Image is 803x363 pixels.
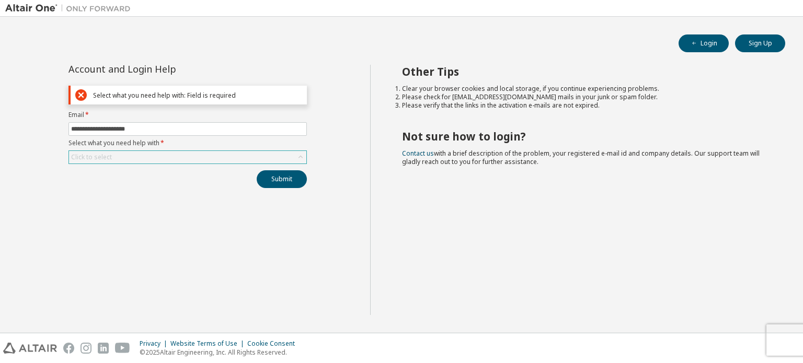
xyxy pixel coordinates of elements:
a: Contact us [402,149,434,158]
h2: Other Tips [402,65,767,78]
button: Sign Up [735,34,785,52]
li: Clear your browser cookies and local storage, if you continue experiencing problems. [402,85,767,93]
img: facebook.svg [63,343,74,354]
span: with a brief description of the problem, your registered e-mail id and company details. Our suppo... [402,149,760,166]
div: Cookie Consent [247,339,301,348]
label: Select what you need help with [68,139,307,147]
img: Altair One [5,3,136,14]
h2: Not sure how to login? [402,130,767,143]
div: Website Terms of Use [170,339,247,348]
div: Select what you need help with: Field is required [93,91,302,99]
div: Privacy [140,339,170,348]
button: Login [679,34,729,52]
p: © 2025 Altair Engineering, Inc. All Rights Reserved. [140,348,301,357]
li: Please check for [EMAIL_ADDRESS][DOMAIN_NAME] mails in your junk or spam folder. [402,93,767,101]
button: Submit [257,170,307,188]
div: Click to select [71,153,112,161]
div: Click to select [69,151,306,163]
label: Email [68,111,307,119]
img: instagram.svg [81,343,91,354]
div: Account and Login Help [68,65,259,73]
img: youtube.svg [115,343,130,354]
img: altair_logo.svg [3,343,57,354]
img: linkedin.svg [98,343,109,354]
li: Please verify that the links in the activation e-mails are not expired. [402,101,767,110]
